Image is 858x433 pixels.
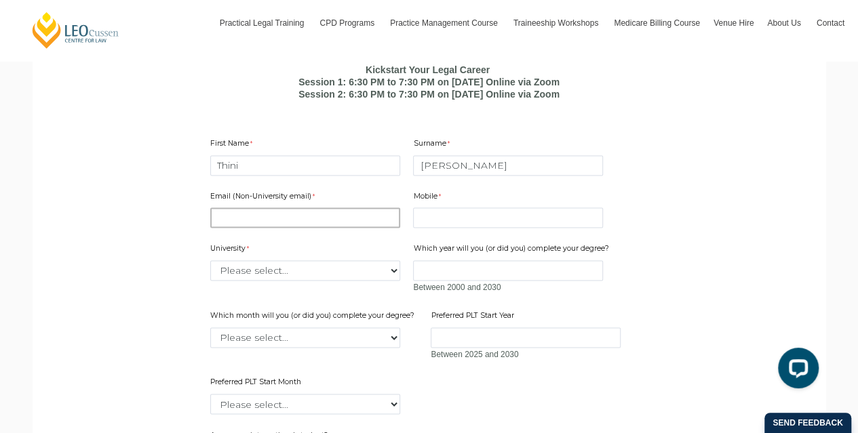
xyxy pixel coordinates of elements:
[31,11,121,49] a: [PERSON_NAME] Centre for Law
[210,243,252,257] label: University
[760,3,809,43] a: About Us
[413,260,603,281] input: Which year will you (or did you) complete your degree?
[507,3,607,43] a: Traineeship Workshops
[707,3,760,43] a: Venue Hire
[431,327,621,348] input: Preferred PLT Start Year
[767,342,824,399] iframe: LiveChat chat widget
[431,350,518,359] span: Between 2025 and 2030
[210,207,400,228] input: Email (Non-University email)
[413,283,501,292] span: Between 2000 and 2030
[810,3,851,43] a: Contact
[383,3,507,43] a: Practice Management Course
[413,191,444,205] label: Mobile
[213,3,313,43] a: Practical Legal Training
[210,394,400,414] select: Preferred PLT Start Month
[313,3,383,43] a: CPD Programs
[413,243,612,257] label: Which year will you (or did you) complete your degree?
[210,191,318,205] label: Email (Non-University email)
[298,77,560,87] b: Session 1: 6:30 PM to 7:30 PM on [DATE] Online via Zoom
[210,310,418,324] label: Which month will you (or did you) complete your degree?
[413,138,452,152] label: Surname
[210,327,400,348] select: Which month will you (or did you) complete your degree?
[210,260,400,281] select: University
[210,377,305,390] label: Preferred PLT Start Month
[413,207,603,228] input: Mobile
[431,310,517,324] label: Preferred PLT Start Year
[366,64,490,75] b: Kickstart Your Legal Career
[413,155,603,176] input: Surname
[607,3,707,43] a: Medicare Billing Course
[210,155,400,176] input: First Name
[298,89,560,100] b: Session 2: 6:30 PM to 7:30 PM on [DATE] Online via Zoom
[210,138,256,152] label: First Name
